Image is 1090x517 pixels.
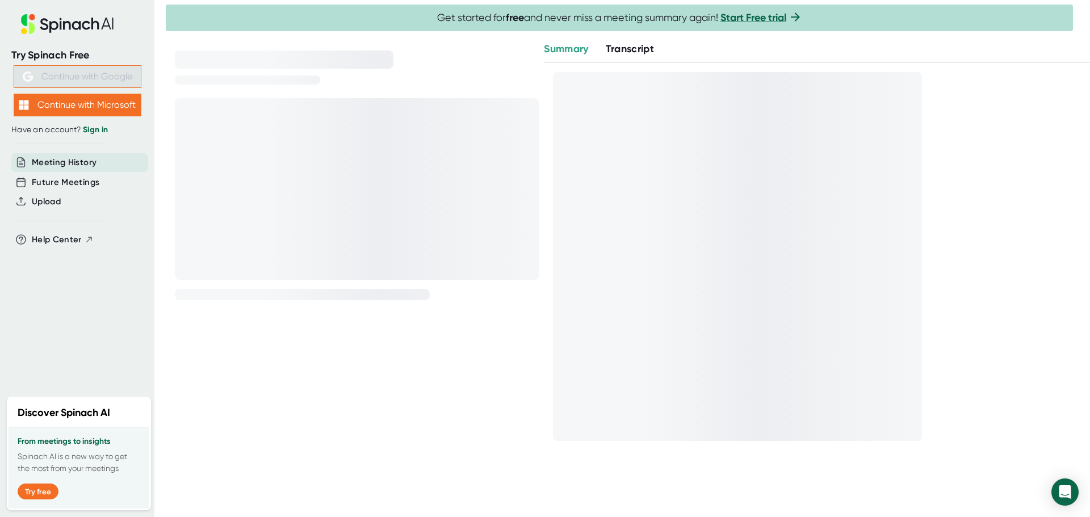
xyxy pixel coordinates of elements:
span: Help Center [32,233,82,246]
div: Have an account? [11,125,143,135]
span: Transcript [606,43,655,55]
a: Sign in [83,125,108,134]
p: Spinach AI is a new way to get the most from your meetings [18,451,140,474]
button: Future Meetings [32,176,99,189]
button: Meeting History [32,156,97,169]
button: Continue with Google [14,65,141,88]
button: Help Center [32,233,94,246]
div: Open Intercom Messenger [1051,478,1079,506]
button: Transcript [606,41,655,57]
button: Continue with Microsoft [14,94,141,116]
button: Summary [544,41,588,57]
b: free [506,11,524,24]
h2: Discover Spinach AI [18,405,110,421]
img: Aehbyd4JwY73AAAAAElFTkSuQmCC [23,72,33,82]
button: Try free [18,484,58,499]
h3: From meetings to insights [18,437,140,446]
a: Start Free trial [720,11,786,24]
button: Upload [32,195,61,208]
span: Summary [544,43,588,55]
span: Get started for and never miss a meeting summary again! [437,11,802,24]
div: Try Spinach Free [11,49,143,62]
